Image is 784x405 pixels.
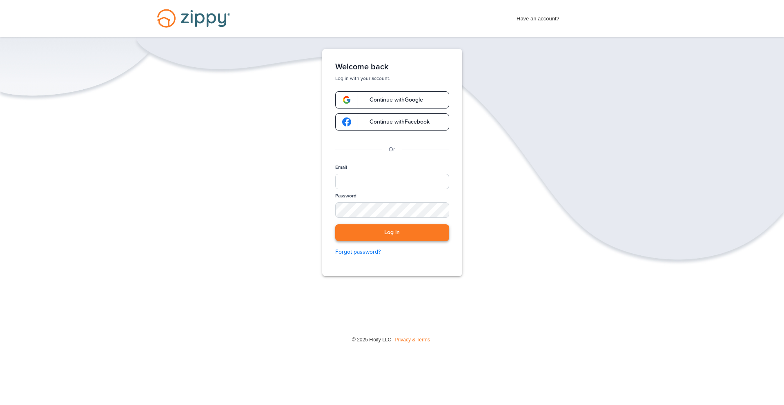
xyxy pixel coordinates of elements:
[335,91,449,108] a: google-logoContinue withGoogle
[395,337,430,343] a: Privacy & Terms
[361,119,430,125] span: Continue with Facebook
[335,62,449,72] h1: Welcome back
[352,337,391,343] span: © 2025 Floify LLC
[335,113,449,131] a: google-logoContinue withFacebook
[389,145,395,154] p: Or
[335,202,449,218] input: Password
[517,10,559,23] span: Have an account?
[335,193,356,199] label: Password
[335,164,347,171] label: Email
[361,97,423,103] span: Continue with Google
[335,174,449,189] input: Email
[342,95,351,104] img: google-logo
[335,248,449,257] a: Forgot password?
[335,75,449,82] p: Log in with your account.
[335,224,449,241] button: Log in
[342,117,351,126] img: google-logo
